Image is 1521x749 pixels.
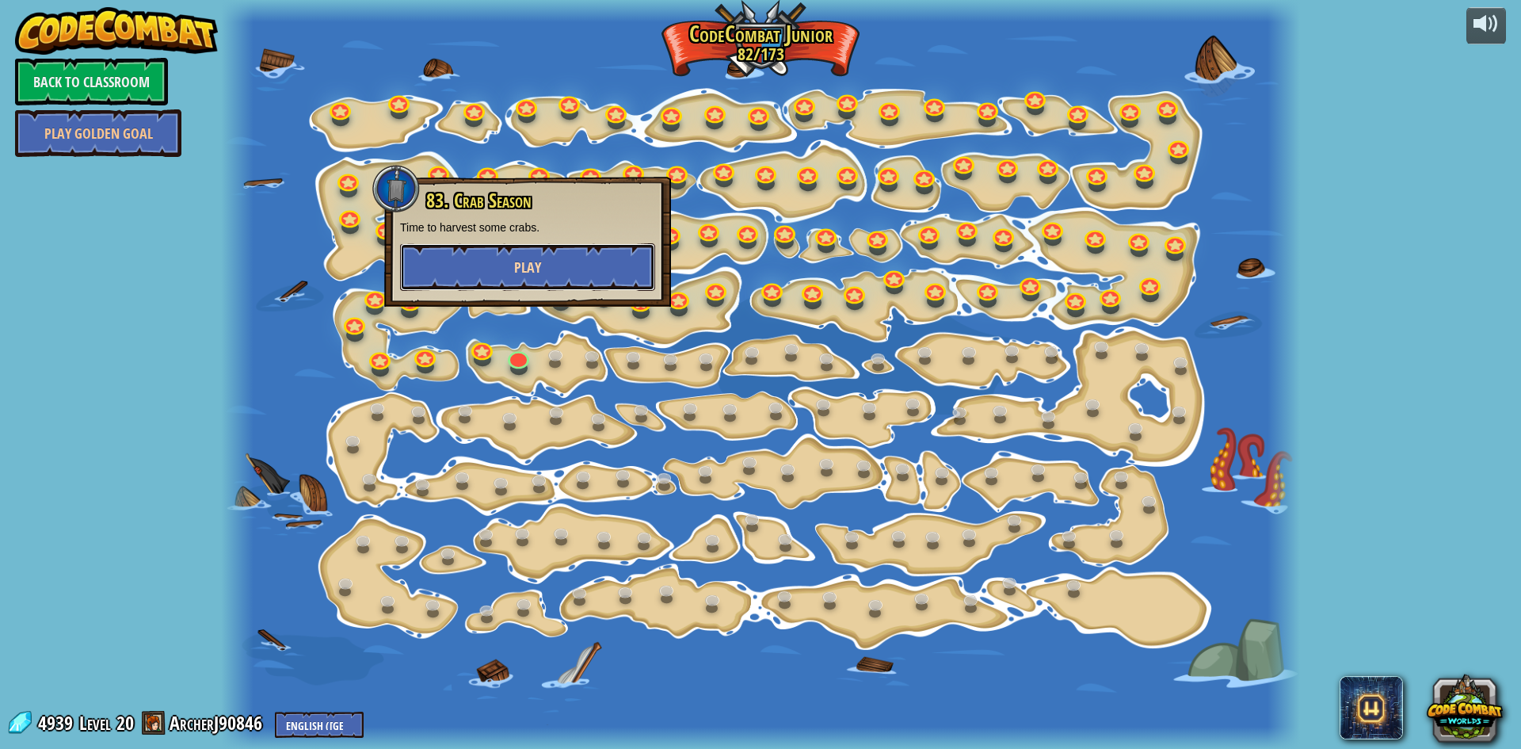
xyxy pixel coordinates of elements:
a: Back to Classroom [15,58,168,105]
button: Adjust volume [1466,7,1506,44]
button: Play [400,243,655,291]
span: Play [514,258,541,277]
span: 20 [116,710,134,736]
span: 83. Crab Season [426,187,532,214]
img: CodeCombat - Learn how to code by playing a game [15,7,218,55]
a: ArcherJ90846 [170,710,267,736]
span: Level [79,710,111,736]
p: Time to harvest some crabs. [400,220,655,235]
a: Play Golden Goal [15,109,181,157]
span: 4939 [38,710,78,736]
